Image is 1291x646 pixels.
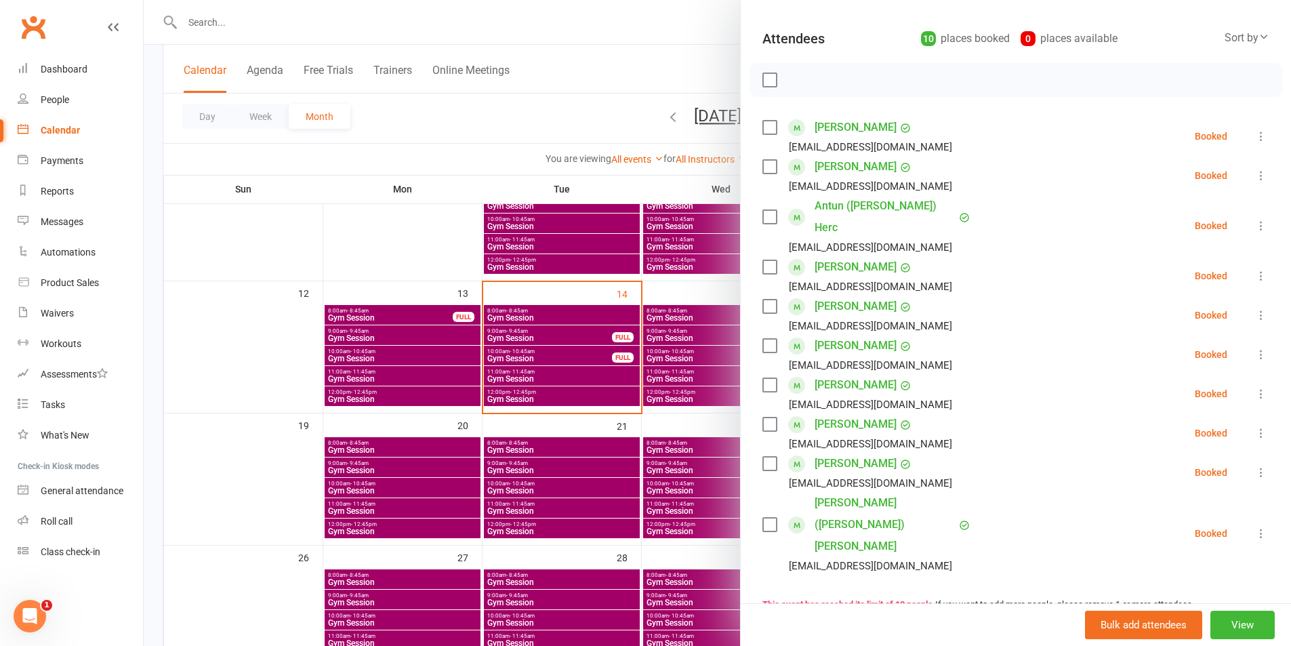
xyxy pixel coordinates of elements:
div: Class check-in [41,546,100,557]
div: Booked [1195,221,1227,230]
div: Assessments [41,369,108,380]
div: Product Sales [41,277,99,288]
div: [EMAIL_ADDRESS][DOMAIN_NAME] [789,317,952,335]
div: [EMAIL_ADDRESS][DOMAIN_NAME] [789,557,952,575]
a: [PERSON_NAME] ([PERSON_NAME]) [PERSON_NAME] [815,492,956,557]
a: [PERSON_NAME] [815,453,897,475]
div: Workouts [41,338,81,349]
a: Reports [18,176,143,207]
div: 0 [1021,31,1036,46]
a: Calendar [18,115,143,146]
div: Waivers [41,308,74,319]
a: Tasks [18,390,143,420]
a: Dashboard [18,54,143,85]
div: If you want to add more people, please remove 1 or more attendees. [762,598,1269,612]
div: [EMAIL_ADDRESS][DOMAIN_NAME] [789,475,952,492]
div: General attendance [41,485,123,496]
div: People [41,94,69,105]
a: Waivers [18,298,143,329]
a: [PERSON_NAME] [815,296,897,317]
div: Booked [1195,468,1227,477]
div: Booked [1195,310,1227,320]
button: Bulk add attendees [1085,611,1202,639]
a: Roll call [18,506,143,537]
div: Automations [41,247,96,258]
div: Booked [1195,529,1227,538]
div: [EMAIL_ADDRESS][DOMAIN_NAME] [789,357,952,374]
div: Payments [41,155,83,166]
div: [EMAIL_ADDRESS][DOMAIN_NAME] [789,278,952,296]
div: places booked [921,29,1010,48]
div: Attendees [762,29,825,48]
div: places available [1021,29,1118,48]
div: Booked [1195,350,1227,359]
a: Payments [18,146,143,176]
strong: This event has reached its limit of 10 people. [762,599,935,609]
a: Automations [18,237,143,268]
a: [PERSON_NAME] [815,256,897,278]
a: Messages [18,207,143,237]
div: Sort by [1225,29,1269,47]
a: [PERSON_NAME] [815,374,897,396]
a: [PERSON_NAME] [815,156,897,178]
div: What's New [41,430,89,441]
a: General attendance kiosk mode [18,476,143,506]
a: Assessments [18,359,143,390]
div: [EMAIL_ADDRESS][DOMAIN_NAME] [789,239,952,256]
div: Calendar [41,125,80,136]
div: Booked [1195,171,1227,180]
div: Booked [1195,428,1227,438]
a: [PERSON_NAME] [815,335,897,357]
div: Reports [41,186,74,197]
div: Tasks [41,399,65,410]
a: Product Sales [18,268,143,298]
a: Class kiosk mode [18,537,143,567]
div: 10 [921,31,936,46]
button: View [1210,611,1275,639]
div: Dashboard [41,64,87,75]
span: 1 [41,600,52,611]
a: Workouts [18,329,143,359]
a: [PERSON_NAME] [815,117,897,138]
a: People [18,85,143,115]
div: Booked [1195,271,1227,281]
div: [EMAIL_ADDRESS][DOMAIN_NAME] [789,396,952,413]
div: Roll call [41,516,73,527]
div: [EMAIL_ADDRESS][DOMAIN_NAME] [789,435,952,453]
div: Messages [41,216,83,227]
div: Booked [1195,132,1227,141]
div: Booked [1195,389,1227,399]
a: Clubworx [16,10,50,44]
iframe: Intercom live chat [14,600,46,632]
div: [EMAIL_ADDRESS][DOMAIN_NAME] [789,178,952,195]
div: [EMAIL_ADDRESS][DOMAIN_NAME] [789,138,952,156]
a: Antun ([PERSON_NAME]) Herc [815,195,956,239]
a: [PERSON_NAME] [815,413,897,435]
a: What's New [18,420,143,451]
